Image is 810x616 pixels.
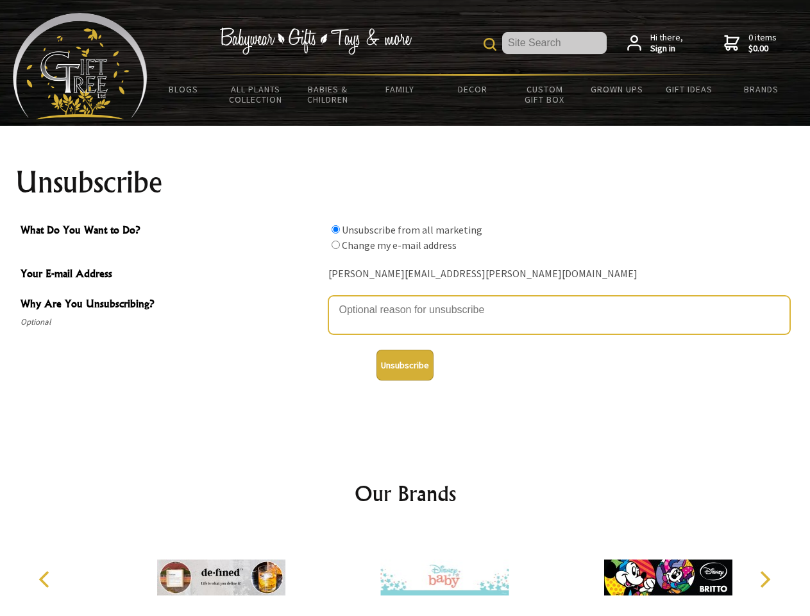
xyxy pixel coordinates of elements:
[328,296,790,334] textarea: Why Are You Unsubscribing?
[342,223,482,236] label: Unsubscribe from all marketing
[328,264,790,284] div: [PERSON_NAME][EMAIL_ADDRESS][PERSON_NAME][DOMAIN_NAME]
[220,76,292,113] a: All Plants Collection
[332,241,340,249] input: What Do You Want to Do?
[724,32,777,55] a: 0 items$0.00
[502,32,607,54] input: Site Search
[26,478,785,509] h2: Our Brands
[436,76,509,103] a: Decor
[342,239,457,252] label: Change my e-mail address
[21,296,322,314] span: Why Are You Unsubscribing?
[748,31,777,55] span: 0 items
[748,43,777,55] strong: $0.00
[15,167,795,198] h1: Unsubscribe
[332,225,340,234] input: What Do You Want to Do?
[650,32,683,55] span: Hi there,
[148,76,220,103] a: BLOGS
[725,76,798,103] a: Brands
[484,38,496,51] img: product search
[653,76,725,103] a: Gift Ideas
[650,43,683,55] strong: Sign in
[627,32,683,55] a: Hi there,Sign in
[376,350,434,381] button: Unsubscribe
[580,76,653,103] a: Grown Ups
[21,222,322,241] span: What Do You Want to Do?
[21,266,322,284] span: Your E-mail Address
[21,314,322,330] span: Optional
[292,76,364,113] a: Babies & Children
[750,565,779,594] button: Next
[219,28,412,55] img: Babywear - Gifts - Toys & more
[364,76,437,103] a: Family
[13,13,148,119] img: Babyware - Gifts - Toys and more...
[32,565,60,594] button: Previous
[509,76,581,113] a: Custom Gift Box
